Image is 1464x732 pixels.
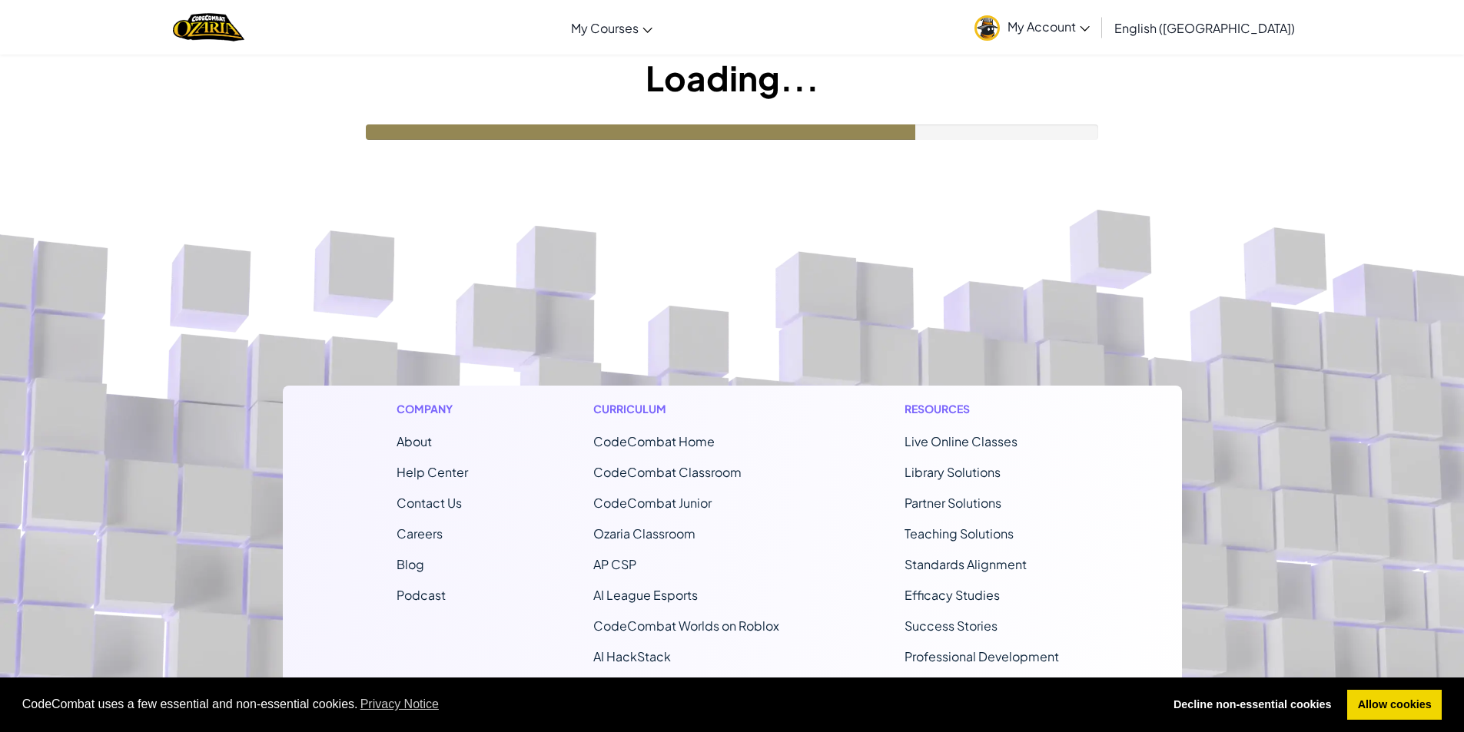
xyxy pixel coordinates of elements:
[397,401,468,417] h1: Company
[593,401,779,417] h1: Curriculum
[1163,690,1342,720] a: deny cookies
[593,495,712,511] a: CodeCombat Junior
[905,433,1017,449] a: Live Online Classes
[173,12,244,43] img: Home
[397,433,432,449] a: About
[905,525,1014,542] a: Teaching Solutions
[593,464,742,480] a: CodeCombat Classroom
[593,618,779,634] a: CodeCombat Worlds on Roblox
[397,525,443,542] a: Careers
[571,20,639,36] span: My Courses
[593,433,715,449] span: CodeCombat Home
[1347,690,1442,720] a: allow cookies
[593,648,671,664] a: AI HackStack
[593,556,636,572] a: AP CSP
[397,587,446,603] a: Podcast
[905,618,998,634] a: Success Stories
[905,648,1059,664] a: Professional Development
[905,401,1068,417] h1: Resources
[593,525,695,542] a: Ozaria Classroom
[563,7,660,48] a: My Courses
[397,464,468,480] a: Help Center
[397,556,424,572] a: Blog
[974,15,1000,41] img: avatar
[905,495,1001,511] a: Partner Solutions
[905,464,1001,480] a: Library Solutions
[1114,20,1295,36] span: English ([GEOGRAPHIC_DATA])
[905,587,1000,603] a: Efficacy Studies
[967,3,1097,51] a: My Account
[593,587,698,603] a: AI League Esports
[905,556,1027,572] a: Standards Alignment
[22,693,1151,716] span: CodeCombat uses a few essential and non-essential cookies.
[397,495,462,511] span: Contact Us
[1008,18,1090,35] span: My Account
[173,12,244,43] a: Ozaria by CodeCombat logo
[1107,7,1303,48] a: English ([GEOGRAPHIC_DATA])
[358,693,442,716] a: learn more about cookies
